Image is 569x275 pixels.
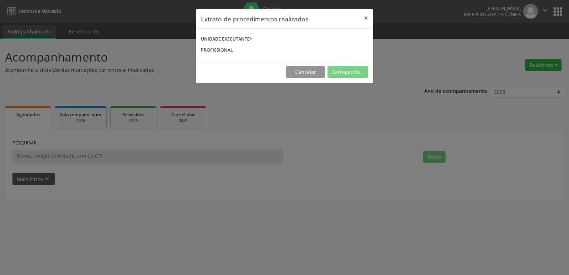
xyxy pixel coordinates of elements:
button: Carregando... [328,66,368,78]
button: Cancelar [286,66,325,78]
h5: Extrato de procedimentos realizados [201,14,308,23]
label: PROFISSIONAL [201,45,233,56]
label: UNIDADE EXECUTANTE [201,34,252,45]
button: Close [359,9,373,27]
